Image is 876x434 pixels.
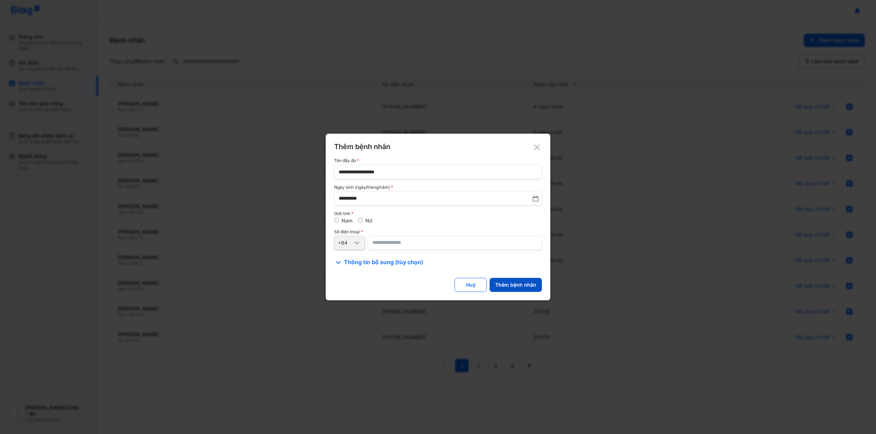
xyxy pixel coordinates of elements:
label: Nam [341,218,352,223]
div: +84 [338,240,353,246]
span: Thông tin bổ sung (tùy chọn) [344,258,423,267]
button: Thêm bệnh nhân [490,278,542,292]
div: Giới tính [334,211,542,216]
div: Thêm bệnh nhân [334,142,542,151]
div: Số điện thoại [334,229,542,234]
div: Ngày sinh (ngày/tháng/năm) [334,185,542,190]
div: Thêm bệnh nhân [495,282,536,288]
button: Huỷ [454,278,487,292]
div: Tên đầy đủ [334,158,542,163]
label: Nữ [365,218,372,223]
